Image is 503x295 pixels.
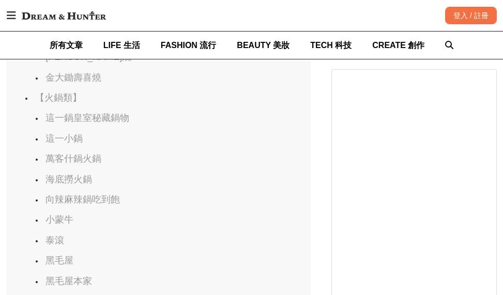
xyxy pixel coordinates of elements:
[50,32,83,59] a: 所有文章
[161,41,217,50] span: FASHION 流行
[45,255,73,266] a: 黑毛屋
[17,6,111,25] img: Dream & Hunter
[161,32,217,59] a: FASHION 流行
[310,41,352,50] span: TECH 科技
[45,174,92,184] a: 海底撈火鍋
[50,41,83,50] span: 所有文章
[310,32,352,59] a: TECH 科技
[45,276,92,286] a: 黑毛屋本家
[103,41,140,50] span: LIFE 生活
[372,32,424,59] a: CREATE 創作
[45,153,101,164] a: 萬客什鍋火鍋
[45,235,64,245] a: 泰滾
[237,41,289,50] span: BEAUTY 美妝
[372,41,424,50] span: CREATE 創作
[45,72,101,83] a: 金大鋤壽喜燒
[45,194,120,205] a: 向辣麻辣鍋吃到飽
[45,113,129,123] a: 這一鍋皇室秘藏鍋物
[45,133,83,144] a: 這一小鍋
[103,32,140,59] a: LIFE 生活
[35,92,82,103] a: 【火鍋類】
[445,7,497,24] div: 登入 / 註冊
[45,214,73,225] a: 小蒙牛
[237,32,289,59] a: BEAUTY 美妝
